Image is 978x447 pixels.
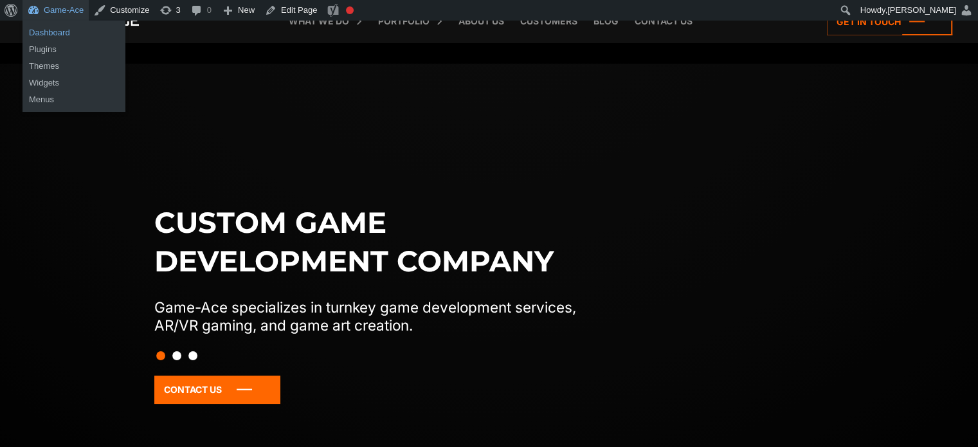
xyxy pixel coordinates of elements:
a: Widgets [23,75,125,91]
div: Focus keyphrase not set [346,6,354,14]
a: Themes [23,58,125,75]
button: Slide 2 [172,345,181,367]
a: Contact Us [154,376,280,403]
span: [PERSON_NAME] [887,5,956,15]
ul: Game-Ace [23,54,125,112]
a: Menus [23,91,125,108]
ul: Game-Ace [23,21,125,62]
p: Game-Ace specializes in turnkey game development services, AR/VR gaming, and game art creation. [154,298,603,334]
a: Dashboard [23,24,125,41]
a: Get in touch [827,8,952,35]
button: Slide 3 [188,345,197,367]
h1: Custom game development company [154,203,603,280]
a: Plugins [23,41,125,58]
button: Slide 1 [156,345,165,367]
